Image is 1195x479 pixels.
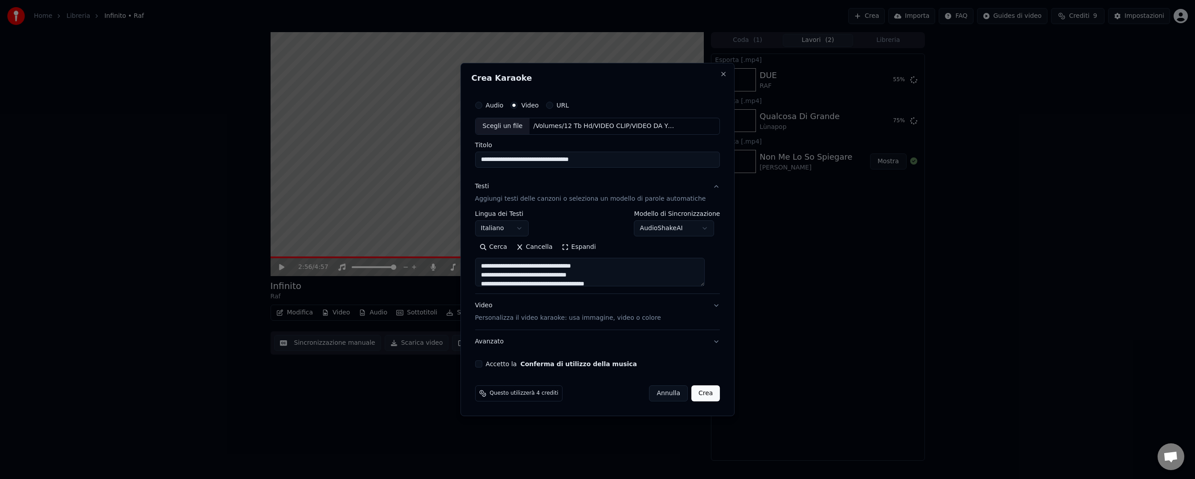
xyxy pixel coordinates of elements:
[521,102,538,108] label: Video
[475,301,661,322] div: Video
[476,118,530,134] div: Scegli un file
[475,211,720,293] div: TestiAggiungi testi delle canzoni o seleziona un modello di parole automatiche
[486,361,637,367] label: Accetto la
[475,194,706,203] p: Aggiungi testi delle canzoni o seleziona un modello di parole automatiche
[530,122,681,131] div: /Volumes/12 Tb Hd/VIDEO CLIP/VIDEO DA YOUTUBE/DA [PERSON_NAME]/[PERSON_NAME] - MIETTA - VATTENE A...
[475,175,720,211] button: TestiAggiungi testi delle canzoni o seleziona un modello di parole automatiche
[520,361,637,367] button: Accetto la
[475,142,720,148] label: Titolo
[475,211,529,217] label: Lingua dei Testi
[475,182,489,191] div: Testi
[490,390,558,397] span: Questo utilizzerà 4 crediti
[557,240,600,254] button: Espandi
[557,102,569,108] label: URL
[475,294,720,330] button: VideoPersonalizza il video karaoke: usa immagine, video o colore
[475,314,661,322] p: Personalizza il video karaoke: usa immagine, video o colore
[475,240,512,254] button: Cerca
[472,74,724,82] h2: Crea Karaoke
[486,102,504,108] label: Audio
[512,240,557,254] button: Cancella
[634,211,720,217] label: Modello di Sincronizzazione
[475,330,720,353] button: Avanzato
[691,385,720,401] button: Crea
[649,385,688,401] button: Annulla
